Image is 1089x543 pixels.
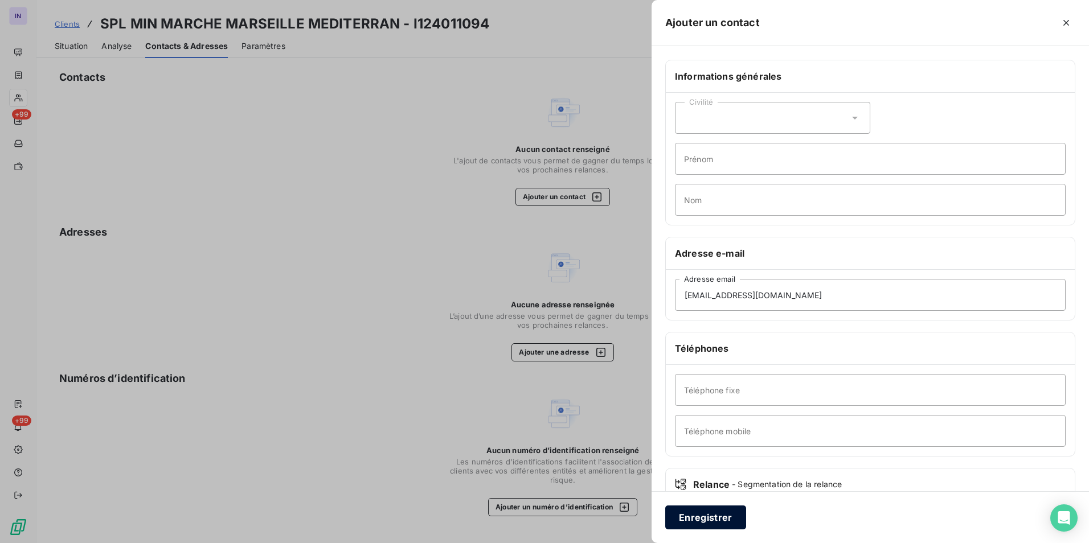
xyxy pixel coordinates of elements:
input: placeholder [675,143,1066,175]
div: Open Intercom Messenger [1050,504,1078,532]
div: Relance [675,478,1066,491]
button: Enregistrer [665,505,746,529]
h5: Ajouter un contact [665,15,760,31]
span: - Segmentation de la relance [732,479,842,490]
h6: Informations générales [675,69,1066,83]
input: placeholder [675,279,1066,311]
input: placeholder [675,415,1066,447]
input: placeholder [675,184,1066,216]
h6: Adresse e-mail [675,246,1066,260]
input: placeholder [675,374,1066,406]
h6: Téléphones [675,342,1066,355]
